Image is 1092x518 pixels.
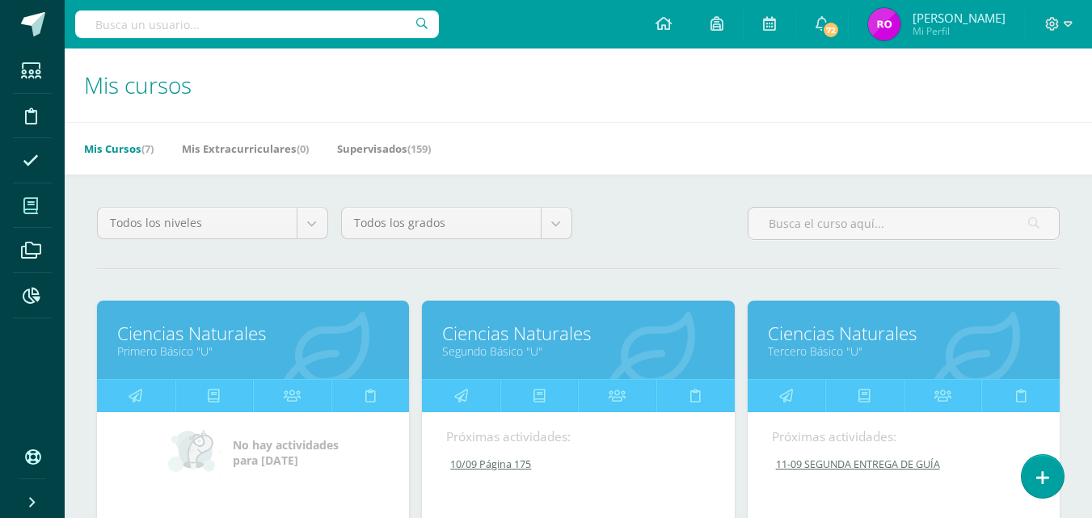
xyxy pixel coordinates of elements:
[182,136,309,162] a: Mis Extracurriculares(0)
[442,343,714,359] a: Segundo Básico "U"
[446,457,711,471] a: 10/09 Página 175
[354,208,529,238] span: Todos los grados
[772,457,1037,471] a: 11-09 SEGUNDA ENTREGA DE GUÍA
[868,8,900,40] img: 66a715204c946aaac10ab2c26fd27ac0.png
[117,321,389,346] a: Ciencias Naturales
[84,69,192,100] span: Mis cursos
[772,428,1035,445] div: Próximas actividades:
[446,428,710,445] div: Próximas actividades:
[822,21,840,39] span: 72
[768,343,1039,359] a: Tercero Básico "U"
[768,321,1039,346] a: Ciencias Naturales
[84,136,154,162] a: Mis Cursos(7)
[297,141,309,156] span: (0)
[442,321,714,346] a: Ciencias Naturales
[117,343,389,359] a: Primero Básico "U"
[748,208,1059,239] input: Busca el curso aquí...
[110,208,285,238] span: Todos los niveles
[168,428,221,477] img: no_activities_small.png
[913,10,1006,26] span: [PERSON_NAME]
[913,24,1006,38] span: Mi Perfil
[75,11,439,38] input: Busca un usuario...
[407,141,431,156] span: (159)
[337,136,431,162] a: Supervisados(159)
[141,141,154,156] span: (7)
[98,208,327,238] a: Todos los niveles
[233,437,339,468] span: No hay actividades para [DATE]
[342,208,571,238] a: Todos los grados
